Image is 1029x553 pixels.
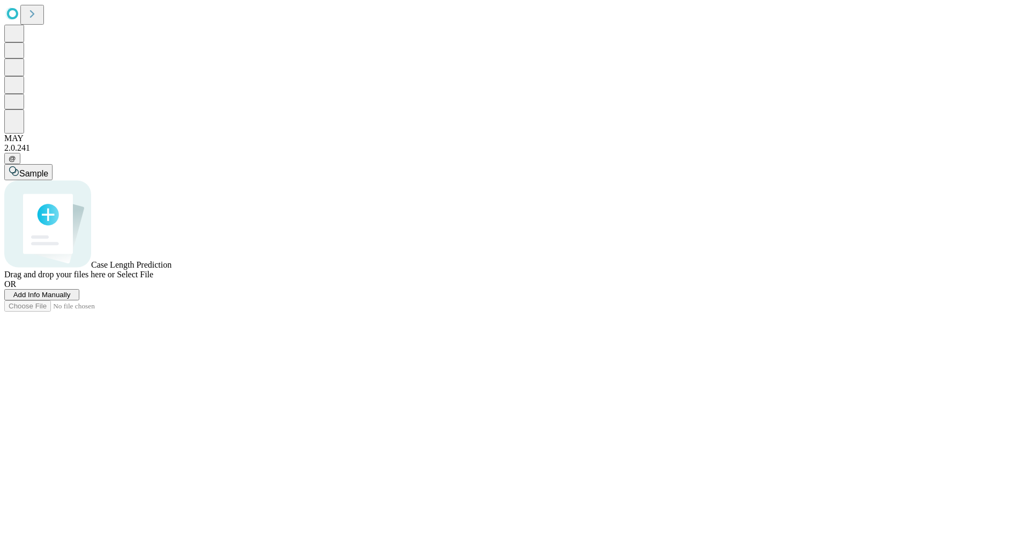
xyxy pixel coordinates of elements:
span: Add Info Manually [13,291,71,299]
span: Select File [117,270,153,279]
span: Case Length Prediction [91,260,171,269]
span: @ [9,154,16,163]
button: @ [4,153,20,164]
span: Sample [19,169,48,178]
span: Drag and drop your files here or [4,270,115,279]
button: Add Info Manually [4,289,79,300]
div: 2.0.241 [4,143,1025,153]
div: MAY [4,134,1025,143]
span: OR [4,279,16,289]
button: Sample [4,164,53,180]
